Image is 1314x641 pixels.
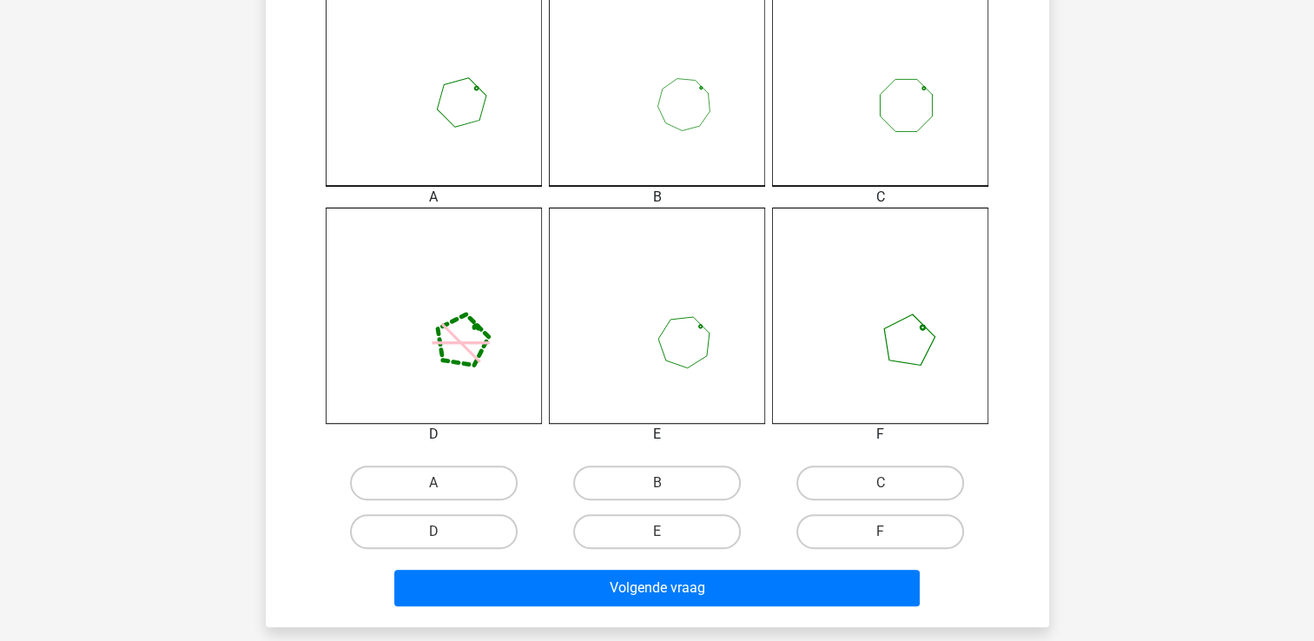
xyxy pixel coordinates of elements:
[350,466,518,500] label: A
[573,514,741,549] label: E
[759,187,1001,208] div: C
[536,187,778,208] div: B
[394,570,920,606] button: Volgende vraag
[350,514,518,549] label: D
[313,187,555,208] div: A
[313,424,555,445] div: D
[759,424,1001,445] div: F
[536,424,778,445] div: E
[796,466,964,500] label: C
[573,466,741,500] label: B
[796,514,964,549] label: F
